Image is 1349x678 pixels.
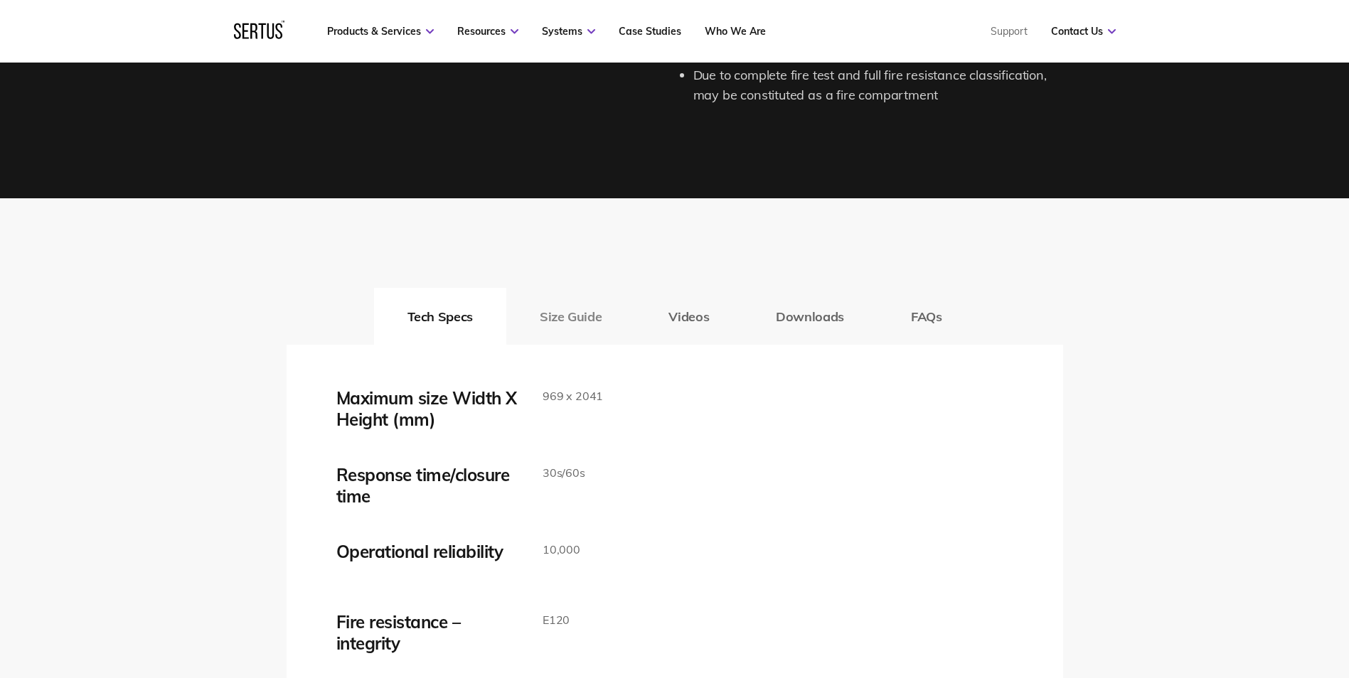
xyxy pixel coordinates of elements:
[336,387,521,430] div: Maximum size Width X Height (mm)
[619,25,681,38] a: Case Studies
[336,541,521,562] div: Operational reliability
[542,25,595,38] a: Systems
[1093,513,1349,678] iframe: Chat Widget
[693,65,1063,107] li: Due to complete fire test and full fire resistance classification, may be constituted as a fire c...
[878,288,976,345] button: FAQs
[705,25,766,38] a: Who We Are
[742,288,878,345] button: Downloads
[543,387,603,406] p: 969 x 2041
[635,288,742,345] button: Videos
[991,25,1028,38] a: Support
[336,611,521,654] div: Fire resistance – integrity
[336,464,521,507] div: Response time/closure time
[327,25,434,38] a: Products & Services
[543,464,585,483] p: 30s/60s
[506,288,635,345] button: Size Guide
[543,541,580,559] p: 10,000
[543,611,570,630] p: E120
[457,25,518,38] a: Resources
[1051,25,1116,38] a: Contact Us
